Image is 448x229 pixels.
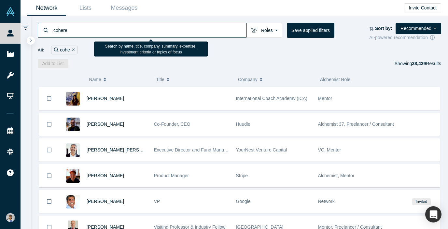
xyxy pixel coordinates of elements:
button: Bookmark [39,190,59,213]
img: Andrew Oh's Profile Image [66,169,80,183]
a: Network [27,0,66,16]
a: [PERSON_NAME] [87,122,124,127]
span: Title [156,73,164,86]
span: Invited [412,198,430,205]
button: Roles [246,23,282,38]
div: AI-powered recommendation [369,34,441,41]
button: Add to List [38,59,68,68]
span: VP [154,199,160,204]
span: VC, Mentor [318,147,341,152]
span: International Coach Academy (ICA) [236,96,307,101]
img: Chet Kapoor's Profile Image [66,195,80,208]
span: YourNest Venture Capital [236,147,287,152]
img: Mehmet Yitmen's Profile Image [66,118,80,131]
button: Invite Contact [404,3,441,12]
img: Alchemist Vault Logo [6,7,15,16]
input: Search by name, title, company, summary, expertise, investment criteria or topics of focus [53,22,246,38]
strong: 38,439 [412,61,426,66]
span: All: [38,47,45,53]
img: Girish Shivani's Profile Image [66,143,80,157]
button: Name [89,73,149,86]
span: Huudle [236,122,250,127]
span: Stripe [236,173,248,178]
button: Bookmark [39,87,59,110]
button: Recommended [396,23,441,34]
span: Google [236,199,251,204]
span: Executive Director and Fund Manager @ YourNest Venture Capital [154,147,289,152]
a: [PERSON_NAME] [87,199,124,204]
button: Save applied filters [287,23,334,38]
button: Remove Filter [70,46,75,54]
a: Lists [66,0,105,16]
span: Co-Founder, CEO [154,122,190,127]
span: Product Manager [154,173,189,178]
div: cohe [51,46,77,54]
span: Mentor [318,96,332,101]
a: [PERSON_NAME] [PERSON_NAME] [87,147,163,152]
span: Alchemist 37, Freelancer / Consultant [318,122,394,127]
button: Bookmark [39,139,59,161]
a: Messages [105,0,144,16]
img: Anandini Chawla's Account [6,213,15,222]
span: Name [89,73,101,86]
span: Alchemist, Mentor [318,173,355,178]
span: Results [412,61,441,66]
a: [PERSON_NAME] [87,96,124,101]
button: Bookmark [39,165,59,187]
button: Title [156,73,231,86]
div: Showing [395,59,441,68]
span: Alchemist Role [320,77,350,82]
img: Dana Wu's Profile Image [66,92,80,106]
a: [PERSON_NAME] [87,173,124,178]
span: Network [318,199,335,204]
strong: Sort by: [375,26,392,31]
button: Bookmark [39,113,59,136]
span: Company [238,73,258,86]
button: Company [238,73,313,86]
